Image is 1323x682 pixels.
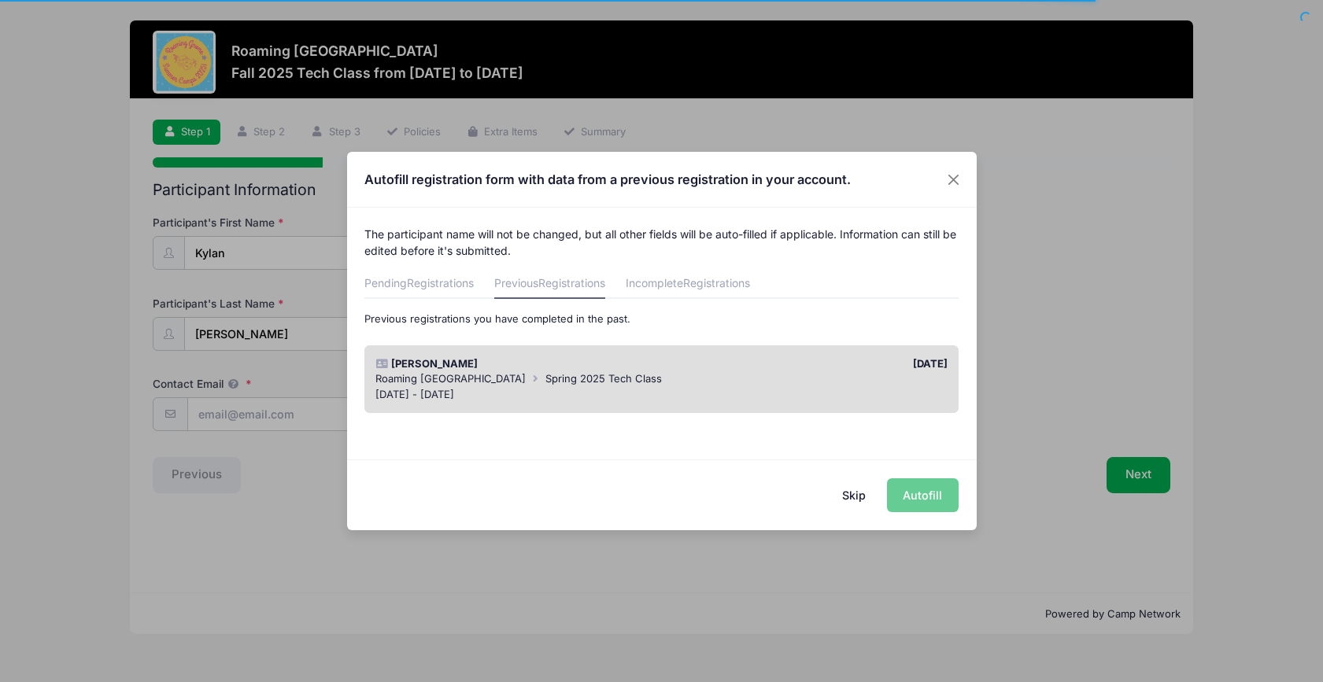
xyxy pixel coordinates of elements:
[683,276,750,289] span: Registrations
[538,276,605,289] span: Registrations
[364,271,474,299] a: Pending
[364,312,959,327] p: Previous registrations you have completed in the past.
[939,165,967,194] button: Close
[375,387,948,403] div: [DATE] - [DATE]
[826,478,881,512] button: Skip
[494,271,605,299] a: Previous
[626,271,750,299] a: Incomplete
[407,276,474,289] span: Registrations
[364,170,851,189] h4: Autofill registration form with data from a previous registration in your account.
[364,226,959,259] p: The participant name will not be changed, but all other fields will be auto-filled if applicable....
[545,372,662,385] span: Spring 2025 Tech Class
[662,356,955,372] div: [DATE]
[375,372,526,385] span: Roaming [GEOGRAPHIC_DATA]
[368,356,662,372] div: [PERSON_NAME]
